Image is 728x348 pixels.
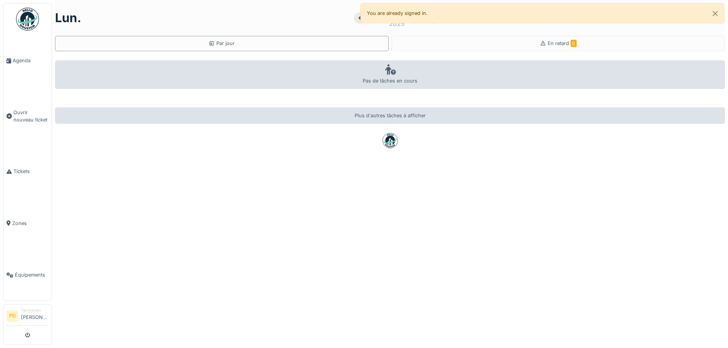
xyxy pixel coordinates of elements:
[13,109,49,123] span: Ouvrir nouveau ticket
[707,3,724,24] button: Close
[55,60,725,89] div: Pas de tâches en cours
[571,40,577,47] span: 0
[21,308,49,324] li: [PERSON_NAME]
[6,308,49,326] a: PD Technicien[PERSON_NAME]
[209,40,235,47] div: Par jour
[16,8,39,31] img: Badge_color-CXgf-gQk.svg
[3,197,52,249] a: Zones
[15,271,49,278] span: Équipements
[13,57,49,64] span: Agenda
[3,86,52,146] a: Ouvrir nouveau ticket
[6,310,18,322] li: PD
[389,19,405,28] div: 2025
[55,11,81,25] h1: lun.
[3,249,52,301] a: Équipements
[55,107,725,124] div: Plus d'autres tâches à afficher
[383,133,398,148] img: badge-BVDL4wpA.svg
[3,146,52,197] a: Tickets
[12,220,49,227] span: Zones
[548,40,577,46] span: En retard
[21,308,49,313] div: Technicien
[3,35,52,86] a: Agenda
[13,168,49,175] span: Tickets
[360,3,725,23] div: You are already signed in.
